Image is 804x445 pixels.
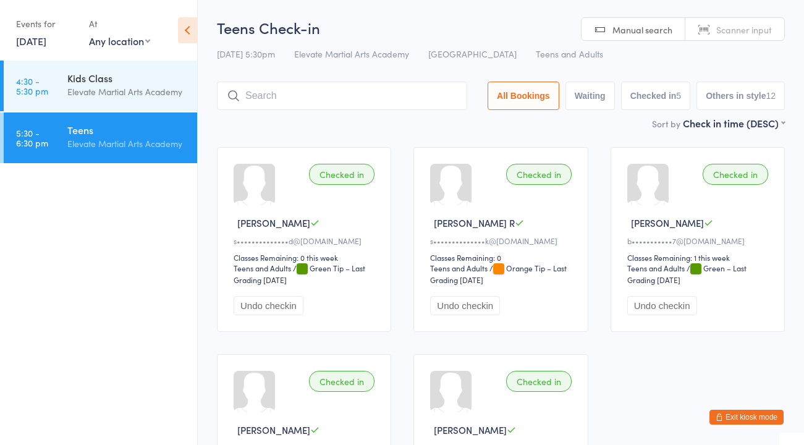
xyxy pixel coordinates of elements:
label: Sort by [652,117,680,130]
a: [DATE] [16,34,46,48]
div: b•••••••••••7@[DOMAIN_NAME] [627,235,772,246]
div: Checked in [506,371,572,392]
span: [PERSON_NAME] [631,216,704,229]
div: Checked in [309,371,374,392]
span: [GEOGRAPHIC_DATA] [428,48,517,60]
div: Elevate Martial Arts Academy [67,137,187,151]
div: Elevate Martial Arts Academy [67,85,187,99]
span: Elevate Martial Arts Academy [294,48,409,60]
h2: Teens Check-in [217,17,785,38]
div: Any location [89,34,150,48]
button: Undo checkin [234,296,303,315]
span: Teens and Adults [536,48,603,60]
button: Others in style12 [696,82,785,110]
div: Checked in [703,164,768,185]
div: Checked in [506,164,572,185]
span: [PERSON_NAME] [237,216,310,229]
span: [DATE] 5:30pm [217,48,275,60]
div: Classes Remaining: 0 this week [234,252,378,263]
div: Teens and Adults [627,263,685,273]
button: Exit kiosk mode [709,410,784,425]
div: Check in time (DESC) [683,116,785,130]
span: [PERSON_NAME] [434,423,507,436]
button: Undo checkin [627,296,697,315]
div: 12 [766,91,776,101]
div: Teens and Adults [234,263,291,273]
input: Search [217,82,467,110]
span: Scanner input [716,23,772,36]
a: 5:30 -6:30 pmTeensElevate Martial Arts Academy [4,112,197,163]
span: Manual search [612,23,672,36]
div: s••••••••••••••k@[DOMAIN_NAME] [430,235,575,246]
div: s••••••••••••••d@[DOMAIN_NAME] [234,235,378,246]
button: Waiting [565,82,615,110]
time: 5:30 - 6:30 pm [16,128,48,148]
div: Checked in [309,164,374,185]
button: All Bookings [488,82,559,110]
div: Classes Remaining: 0 [430,252,575,263]
div: At [89,14,150,34]
span: [PERSON_NAME] R [434,216,515,229]
a: 4:30 -5:30 pmKids ClassElevate Martial Arts Academy [4,61,197,111]
div: 5 [676,91,681,101]
div: Kids Class [67,71,187,85]
span: [PERSON_NAME] [237,423,310,436]
div: Classes Remaining: 1 this week [627,252,772,263]
time: 4:30 - 5:30 pm [16,76,48,96]
div: Teens [67,123,187,137]
button: Undo checkin [430,296,500,315]
div: Events for [16,14,77,34]
button: Checked in5 [621,82,691,110]
div: Teens and Adults [430,263,488,273]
